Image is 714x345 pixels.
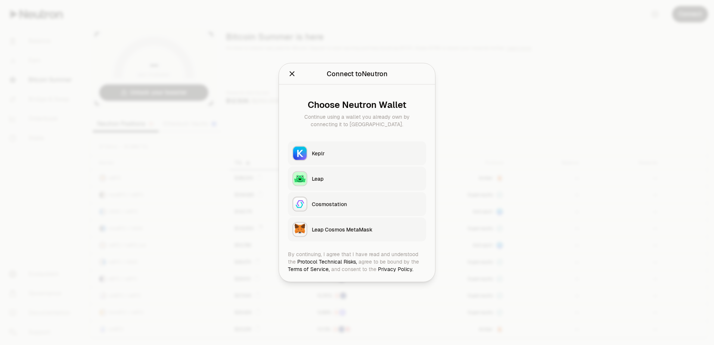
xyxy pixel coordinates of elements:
[288,266,330,273] a: Terms of Service,
[288,167,426,191] button: LeapLeap
[312,175,422,183] div: Leap
[297,258,357,265] a: Protocol Technical Risks,
[327,69,388,79] div: Connect to Neutron
[293,147,307,160] img: Keplr
[294,113,420,128] div: Continue using a wallet you already own by connecting it to [GEOGRAPHIC_DATA].
[288,218,426,242] button: Leap Cosmos MetaMaskLeap Cosmos MetaMask
[294,100,420,110] div: Choose Neutron Wallet
[293,223,307,236] img: Leap Cosmos MetaMask
[293,172,307,186] img: Leap
[312,201,422,208] div: Cosmostation
[288,192,426,216] button: CosmostationCosmostation
[293,198,307,211] img: Cosmostation
[378,266,413,273] a: Privacy Policy.
[288,251,426,273] div: By continuing, I agree that I have read and understood the agree to be bound by the and consent t...
[288,142,426,165] button: KeplrKeplr
[312,226,422,233] div: Leap Cosmos MetaMask
[312,150,422,157] div: Keplr
[288,69,296,79] button: Close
